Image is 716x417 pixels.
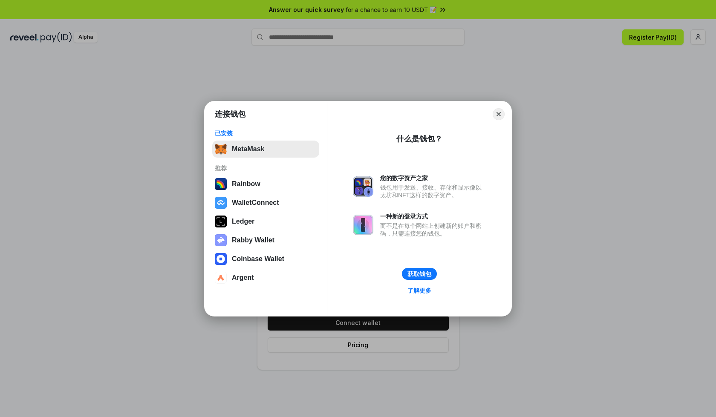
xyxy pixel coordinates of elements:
[353,176,373,197] img: svg+xml,%3Csvg%20xmlns%3D%22http%3A%2F%2Fwww.w3.org%2F2000%2Fsvg%22%20fill%3D%22none%22%20viewBox...
[212,141,319,158] button: MetaMask
[232,145,264,153] div: MetaMask
[232,199,279,207] div: WalletConnect
[396,134,442,144] div: 什么是钱包？
[212,175,319,193] button: Rainbow
[215,143,227,155] img: svg+xml,%3Csvg%20fill%3D%22none%22%20height%3D%2233%22%20viewBox%3D%220%200%2035%2033%22%20width%...
[407,270,431,278] div: 获取钱包
[215,109,245,119] h1: 连接钱包
[212,250,319,267] button: Coinbase Wallet
[215,234,227,246] img: svg+xml,%3Csvg%20xmlns%3D%22http%3A%2F%2Fwww.w3.org%2F2000%2Fsvg%22%20fill%3D%22none%22%20viewBox...
[232,255,284,263] div: Coinbase Wallet
[232,274,254,282] div: Argent
[407,287,431,294] div: 了解更多
[402,285,436,296] a: 了解更多
[380,222,486,237] div: 而不是在每个网站上创建新的账户和密码，只需连接您的钱包。
[353,215,373,235] img: svg+xml,%3Csvg%20xmlns%3D%22http%3A%2F%2Fwww.w3.org%2F2000%2Fsvg%22%20fill%3D%22none%22%20viewBox...
[232,218,254,225] div: Ledger
[493,108,505,120] button: Close
[380,213,486,220] div: 一种新的登录方式
[215,197,227,209] img: svg+xml,%3Csvg%20width%3D%2228%22%20height%3D%2228%22%20viewBox%3D%220%200%2028%2028%22%20fill%3D...
[215,164,317,172] div: 推荐
[215,129,317,137] div: 已安装
[215,178,227,190] img: svg+xml,%3Csvg%20width%3D%22120%22%20height%3D%22120%22%20viewBox%3D%220%200%20120%20120%22%20fil...
[212,194,319,211] button: WalletConnect
[402,268,437,280] button: 获取钱包
[380,174,486,182] div: 您的数字资产之家
[212,232,319,249] button: Rabby Wallet
[215,253,227,265] img: svg+xml,%3Csvg%20width%3D%2228%22%20height%3D%2228%22%20viewBox%3D%220%200%2028%2028%22%20fill%3D...
[215,216,227,227] img: svg+xml,%3Csvg%20xmlns%3D%22http%3A%2F%2Fwww.w3.org%2F2000%2Fsvg%22%20width%3D%2228%22%20height%3...
[232,236,274,244] div: Rabby Wallet
[212,269,319,286] button: Argent
[212,213,319,230] button: Ledger
[215,272,227,284] img: svg+xml,%3Csvg%20width%3D%2228%22%20height%3D%2228%22%20viewBox%3D%220%200%2028%2028%22%20fill%3D...
[380,184,486,199] div: 钱包用于发送、接收、存储和显示像以太坊和NFT这样的数字资产。
[232,180,260,188] div: Rainbow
